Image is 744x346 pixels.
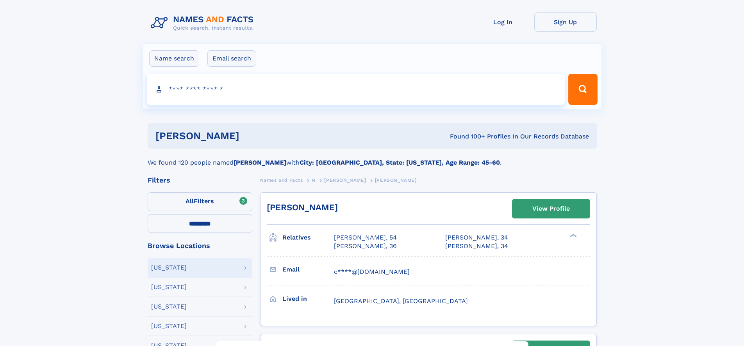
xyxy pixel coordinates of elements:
[267,202,338,212] a: [PERSON_NAME]
[344,132,589,141] div: Found 100+ Profiles In Our Records Database
[151,323,187,329] div: [US_STATE]
[534,12,597,32] a: Sign Up
[334,242,397,250] a: [PERSON_NAME], 36
[512,199,590,218] a: View Profile
[155,131,345,141] h1: [PERSON_NAME]
[149,50,199,67] label: Name search
[445,242,508,250] a: [PERSON_NAME], 34
[312,175,316,185] a: N
[148,12,260,34] img: Logo Names and Facts
[334,297,468,305] span: [GEOGRAPHIC_DATA], [GEOGRAPHIC_DATA]
[282,292,334,305] h3: Lived in
[312,177,316,183] span: N
[532,200,570,218] div: View Profile
[300,159,500,166] b: City: [GEOGRAPHIC_DATA], State: [US_STATE], Age Range: 45-60
[375,177,417,183] span: [PERSON_NAME]
[148,177,252,184] div: Filters
[151,303,187,310] div: [US_STATE]
[148,242,252,249] div: Browse Locations
[282,263,334,276] h3: Email
[568,233,577,238] div: ❯
[472,12,534,32] a: Log In
[151,264,187,271] div: [US_STATE]
[234,159,286,166] b: [PERSON_NAME]
[260,175,303,185] a: Names and Facts
[334,233,397,242] a: [PERSON_NAME], 54
[148,149,597,167] div: We found 120 people named with .
[324,175,366,185] a: [PERSON_NAME]
[148,192,252,211] label: Filters
[186,197,194,205] span: All
[568,74,597,105] button: Search Button
[151,284,187,290] div: [US_STATE]
[147,74,565,105] input: search input
[282,231,334,244] h3: Relatives
[445,233,508,242] a: [PERSON_NAME], 34
[324,177,366,183] span: [PERSON_NAME]
[207,50,256,67] label: Email search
